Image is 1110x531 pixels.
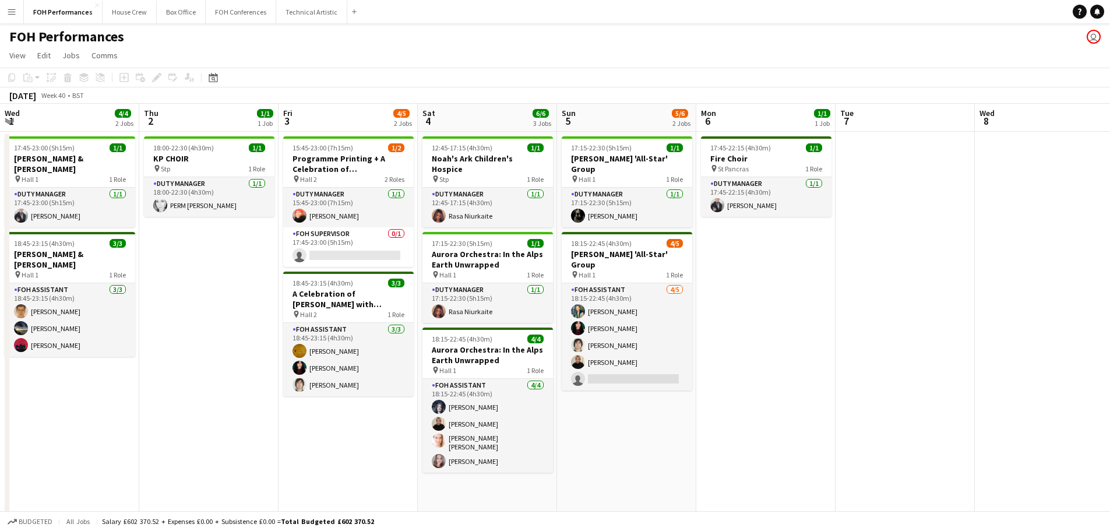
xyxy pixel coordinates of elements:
span: 5 [560,114,576,128]
span: 1 Role [109,175,126,184]
button: Budgeted [6,515,54,528]
h3: [PERSON_NAME] & [PERSON_NAME] [5,249,135,270]
div: 17:15-22:30 (5h15m)1/1Aurora Orchestra: In the Alps Earth Unwrapped Hall 11 RoleDuty Manager1/117... [422,232,553,323]
span: 15:45-23:00 (7h15m) [293,143,353,152]
span: 2 [142,114,158,128]
span: 1 Role [805,164,822,173]
app-job-card: 12:45-17:15 (4h30m)1/1Noah's Ark Children's Hospice Stp1 RoleDuty Manager1/112:45-17:15 (4h30m)Ra... [422,136,553,227]
span: 1 Role [527,366,544,375]
app-job-card: 17:15-22:30 (5h15m)1/1[PERSON_NAME] 'All-Star' Group Hall 11 RoleDuty Manager1/117:15-22:30 (5h15... [562,136,692,227]
div: 3 Jobs [533,119,551,128]
app-card-role: Duty Manager1/117:15-22:30 (5h15m)Rasa Niurkaite [422,283,553,323]
span: 4/5 [393,109,410,118]
span: 17:45-23:00 (5h15m) [14,143,75,152]
app-job-card: 18:15-22:45 (4h30m)4/4Aurora Orchestra: In the Alps Earth Unwrapped Hall 11 RoleFOH Assistant4/41... [422,328,553,473]
span: 17:15-22:30 (5h15m) [571,143,632,152]
h3: Aurora Orchestra: In the Alps Earth Unwrapped [422,249,553,270]
span: 1/1 [249,143,265,152]
div: [DATE] [9,90,36,101]
span: Mon [701,108,716,118]
a: Comms [87,48,122,63]
h3: Aurora Orchestra: In the Alps Earth Unwrapped [422,344,553,365]
app-card-role: Duty Manager1/115:45-23:00 (7h15m)[PERSON_NAME] [283,188,414,227]
app-job-card: 15:45-23:00 (7h15m)1/2Programme Printing + A Celebration of [PERSON_NAME] with [PERSON_NAME] and ... [283,136,414,267]
span: Sun [562,108,576,118]
app-job-card: 17:45-22:15 (4h30m)1/1Fire Choir St Pancras1 RoleDuty Manager1/117:45-22:15 (4h30m)[PERSON_NAME] [701,136,831,217]
app-job-card: 18:45-23:15 (4h30m)3/3[PERSON_NAME] & [PERSON_NAME] Hall 11 RoleFOH Assistant3/318:45-23:15 (4h30... [5,232,135,357]
span: Tue [840,108,854,118]
div: 1 Job [258,119,273,128]
span: 4/4 [527,335,544,343]
div: 2 Jobs [672,119,690,128]
span: 1 Role [248,164,265,173]
span: Sat [422,108,435,118]
div: Salary £602 370.52 + Expenses £0.00 + Subsistence £0.00 = [102,517,374,526]
span: 1/1 [814,109,830,118]
app-card-role: FOH Assistant4/518:15-22:45 (4h30m)[PERSON_NAME][PERSON_NAME][PERSON_NAME][PERSON_NAME] [562,283,692,391]
span: 1/1 [527,239,544,248]
app-card-role: Duty Manager1/117:45-23:00 (5h15m)[PERSON_NAME] [5,188,135,227]
span: Hall 1 [439,366,456,375]
div: 17:45-23:00 (5h15m)1/1[PERSON_NAME] & [PERSON_NAME] Hall 11 RoleDuty Manager1/117:45-23:00 (5h15m... [5,136,135,227]
span: 3/3 [388,279,404,287]
span: Edit [37,50,51,61]
span: 2 Roles [385,175,404,184]
button: Technical Artistic [276,1,347,23]
span: Stp [439,175,449,184]
div: 18:45-23:15 (4h30m)3/3A Celebration of [PERSON_NAME] with [PERSON_NAME] and [PERSON_NAME] Hall 21... [283,272,414,396]
span: 6/6 [533,109,549,118]
app-card-role: FOH Assistant4/418:15-22:45 (4h30m)[PERSON_NAME][PERSON_NAME][PERSON_NAME] [PERSON_NAME][PERSON_N... [422,379,553,473]
a: Jobs [58,48,84,63]
span: 1/2 [388,143,404,152]
button: FOH Performances [24,1,103,23]
span: 1 [3,114,20,128]
span: View [9,50,26,61]
h1: FOH Performances [9,28,124,45]
span: Hall 2 [300,310,317,319]
button: FOH Conferences [206,1,276,23]
span: 5/6 [672,109,688,118]
a: Edit [33,48,55,63]
span: 1 Role [666,270,683,279]
span: 1/1 [257,109,273,118]
span: Comms [91,50,118,61]
span: St Pancras [718,164,749,173]
span: 18:00-22:30 (4h30m) [153,143,214,152]
span: Fri [283,108,293,118]
app-user-avatar: Visitor Services [1087,30,1101,44]
div: 2 Jobs [115,119,133,128]
span: 1 Role [109,270,126,279]
span: Wed [5,108,20,118]
app-job-card: 18:15-22:45 (4h30m)4/5[PERSON_NAME] 'All-Star' Group Hall 11 RoleFOH Assistant4/518:15-22:45 (4h3... [562,232,692,391]
app-card-role: Duty Manager1/117:45-22:15 (4h30m)[PERSON_NAME] [701,177,831,217]
h3: A Celebration of [PERSON_NAME] with [PERSON_NAME] and [PERSON_NAME] [283,289,414,310]
span: Hall 1 [22,175,38,184]
div: 2 Jobs [394,119,412,128]
app-job-card: 18:00-22:30 (4h30m)1/1KP CHOIR Stp1 RoleDuty Manager1/118:00-22:30 (4h30m)PERM [PERSON_NAME] [144,136,274,217]
h3: KP CHOIR [144,153,274,164]
app-card-role: Duty Manager1/118:00-22:30 (4h30m)PERM [PERSON_NAME] [144,177,274,217]
span: 17:15-22:30 (5h15m) [432,239,492,248]
span: 1/1 [667,143,683,152]
span: Budgeted [19,518,52,526]
h3: Noah's Ark Children's Hospice [422,153,553,174]
span: 6 [699,114,716,128]
span: 4/5 [667,239,683,248]
span: 1/1 [527,143,544,152]
span: 1 Role [527,175,544,184]
h3: Fire Choir [701,153,831,164]
span: Hall 2 [300,175,317,184]
span: Wed [979,108,995,118]
h3: [PERSON_NAME] 'All-Star' Group [562,153,692,174]
span: Thu [144,108,158,118]
span: 18:45-23:15 (4h30m) [293,279,353,287]
span: 3 [281,114,293,128]
span: 18:15-22:45 (4h30m) [571,239,632,248]
span: Jobs [62,50,80,61]
span: 4 [421,114,435,128]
